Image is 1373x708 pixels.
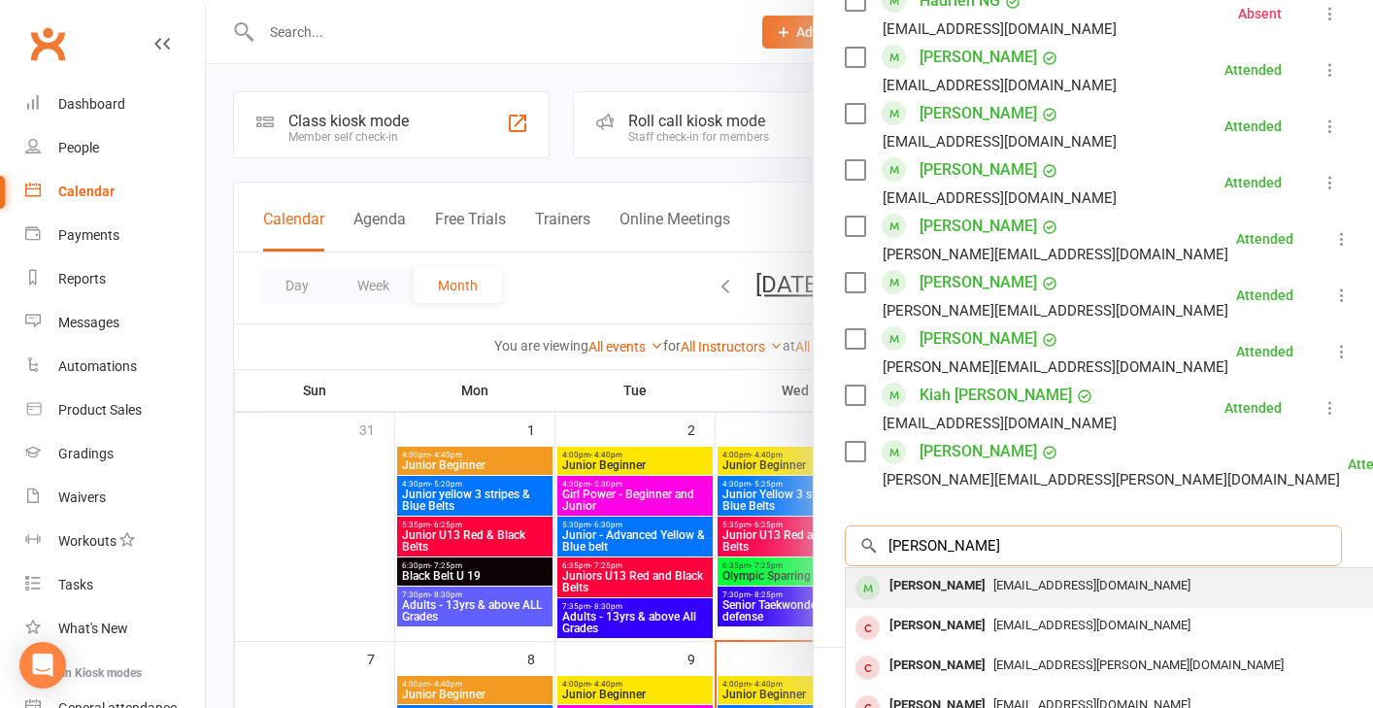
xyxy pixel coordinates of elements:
[920,436,1037,467] a: [PERSON_NAME]
[855,576,880,600] div: member
[920,98,1037,129] a: [PERSON_NAME]
[58,271,106,287] div: Reports
[920,154,1037,185] a: [PERSON_NAME]
[25,563,205,607] a: Tasks
[882,612,993,640] div: [PERSON_NAME]
[883,129,1117,154] div: [EMAIL_ADDRESS][DOMAIN_NAME]
[883,17,1117,42] div: [EMAIL_ADDRESS][DOMAIN_NAME]
[883,298,1228,323] div: [PERSON_NAME][EMAIL_ADDRESS][DOMAIN_NAME]
[920,323,1037,354] a: [PERSON_NAME]
[25,388,205,432] a: Product Sales
[993,618,1190,632] span: [EMAIL_ADDRESS][DOMAIN_NAME]
[25,126,205,170] a: People
[1224,63,1282,77] div: Attended
[58,96,125,112] div: Dashboard
[25,83,205,126] a: Dashboard
[920,211,1037,242] a: [PERSON_NAME]
[882,572,993,600] div: [PERSON_NAME]
[993,657,1284,672] span: [EMAIL_ADDRESS][PERSON_NAME][DOMAIN_NAME]
[883,354,1228,380] div: [PERSON_NAME][EMAIL_ADDRESS][DOMAIN_NAME]
[855,656,880,680] div: member
[25,345,205,388] a: Automations
[883,73,1117,98] div: [EMAIL_ADDRESS][DOMAIN_NAME]
[58,533,117,549] div: Workouts
[25,476,205,520] a: Waivers
[1236,288,1293,302] div: Attended
[58,402,142,418] div: Product Sales
[883,242,1228,267] div: [PERSON_NAME][EMAIL_ADDRESS][DOMAIN_NAME]
[23,19,72,68] a: Clubworx
[1224,176,1282,189] div: Attended
[25,520,205,563] a: Workouts
[993,578,1190,592] span: [EMAIL_ADDRESS][DOMAIN_NAME]
[25,432,205,476] a: Gradings
[1236,232,1293,246] div: Attended
[845,525,1342,566] input: Search to add attendees
[19,642,66,689] div: Open Intercom Messenger
[25,257,205,301] a: Reports
[920,267,1037,298] a: [PERSON_NAME]
[58,621,128,636] div: What's New
[25,301,205,345] a: Messages
[25,214,205,257] a: Payments
[58,140,99,155] div: People
[1238,7,1282,20] div: Absent
[58,227,119,243] div: Payments
[920,380,1072,411] a: Kiah [PERSON_NAME]
[883,467,1340,492] div: [PERSON_NAME][EMAIL_ADDRESS][PERSON_NAME][DOMAIN_NAME]
[25,170,205,214] a: Calendar
[58,315,119,330] div: Messages
[920,42,1037,73] a: [PERSON_NAME]
[1224,401,1282,415] div: Attended
[58,577,93,592] div: Tasks
[855,616,880,640] div: member
[882,652,993,680] div: [PERSON_NAME]
[58,358,137,374] div: Automations
[1224,119,1282,133] div: Attended
[58,446,114,461] div: Gradings
[1236,345,1293,358] div: Attended
[883,185,1117,211] div: [EMAIL_ADDRESS][DOMAIN_NAME]
[58,489,106,505] div: Waivers
[25,607,205,651] a: What's New
[58,184,115,199] div: Calendar
[883,411,1117,436] div: [EMAIL_ADDRESS][DOMAIN_NAME]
